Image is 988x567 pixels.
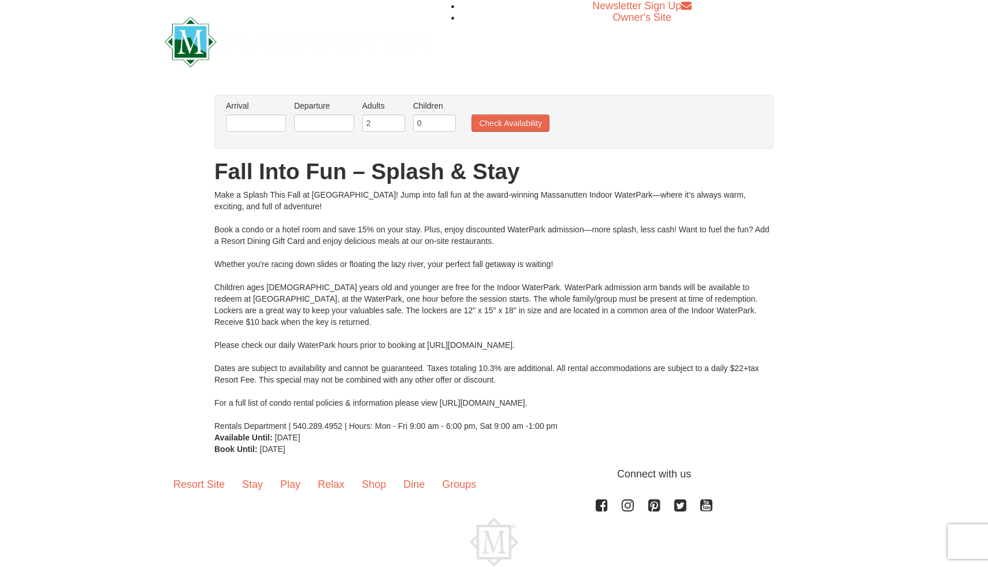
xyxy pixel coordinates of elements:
[309,466,353,502] a: Relax
[165,17,429,67] img: Massanutten Resort Logo
[214,444,258,454] strong: Book Until:
[214,189,774,432] div: Make a Splash This Fall at [GEOGRAPHIC_DATA]! Jump into fall fun at the award-winning Massanutten...
[165,466,823,482] p: Connect with us
[214,433,273,442] strong: Available Until:
[165,466,233,502] a: Resort Site
[413,100,456,112] label: Children
[233,466,272,502] a: Stay
[470,518,518,566] img: Massanutten Resort Logo
[395,466,433,502] a: Dine
[214,160,774,183] h1: Fall Into Fun – Splash & Stay
[362,100,405,112] label: Adults
[353,466,395,502] a: Shop
[275,433,300,442] span: [DATE]
[613,12,671,23] a: Owner's Site
[165,27,429,54] a: Massanutten Resort
[471,114,549,132] button: Check Availability
[433,466,485,502] a: Groups
[294,100,354,112] label: Departure
[260,444,285,454] span: [DATE]
[272,466,309,502] a: Play
[226,100,286,112] label: Arrival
